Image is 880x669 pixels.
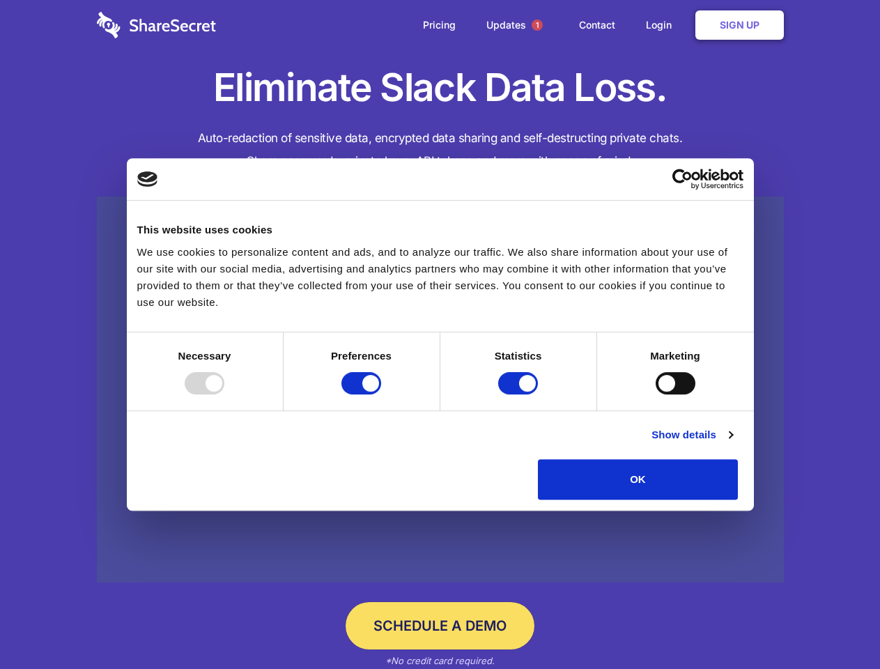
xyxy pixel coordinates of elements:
a: Wistia video thumbnail [97,197,784,583]
div: We use cookies to personalize content and ads, and to analyze our traffic. We also share informat... [137,244,743,311]
strong: Preferences [331,350,392,362]
a: Show details [651,426,732,443]
em: *No credit card required. [385,655,495,666]
h4: Auto-redaction of sensitive data, encrypted data sharing and self-destructing private chats. Shar... [97,127,784,173]
a: Login [632,3,693,47]
span: 1 [532,20,543,31]
a: Usercentrics Cookiebot - opens in a new window [622,169,743,190]
strong: Marketing [650,350,700,362]
div: This website uses cookies [137,222,743,238]
strong: Statistics [495,350,542,362]
button: OK [538,459,738,500]
h1: Eliminate Slack Data Loss. [97,63,784,113]
a: Sign Up [695,10,784,40]
img: logo [137,171,158,187]
img: logo-wordmark-white-trans-d4663122ce5f474addd5e946df7df03e33cb6a1c49d2221995e7729f52c070b2.svg [97,12,216,38]
a: Contact [565,3,629,47]
strong: Necessary [178,350,231,362]
a: Pricing [409,3,470,47]
a: Schedule a Demo [346,602,534,649]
